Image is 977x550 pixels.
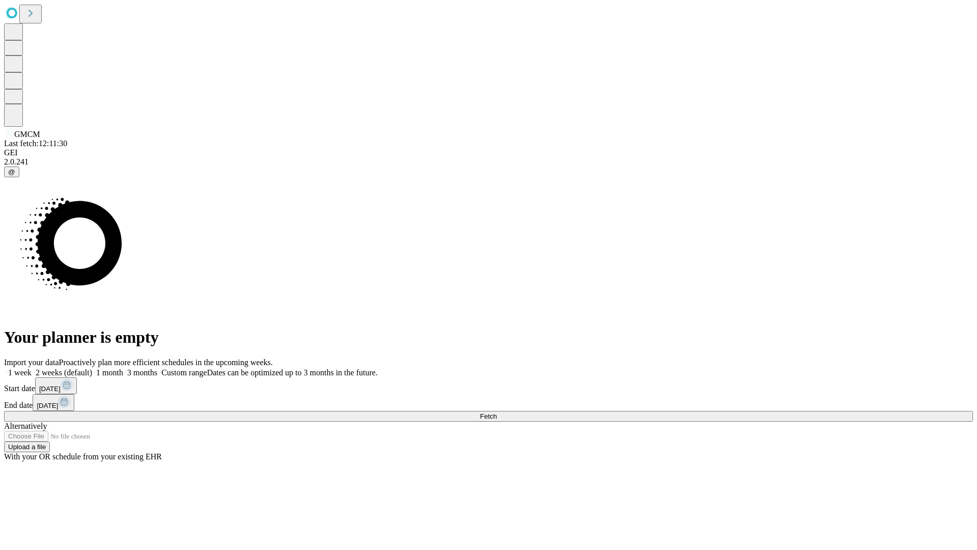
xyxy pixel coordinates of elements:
[4,167,19,177] button: @
[8,368,32,377] span: 1 week
[37,402,58,409] span: [DATE]
[4,442,50,452] button: Upload a file
[4,358,59,367] span: Import your data
[4,411,973,422] button: Fetch
[35,377,77,394] button: [DATE]
[4,394,973,411] div: End date
[4,139,67,148] span: Last fetch: 12:11:30
[39,385,61,393] span: [DATE]
[4,157,973,167] div: 2.0.241
[4,328,973,347] h1: Your planner is empty
[127,368,157,377] span: 3 months
[161,368,207,377] span: Custom range
[14,130,40,139] span: GMCM
[4,148,973,157] div: GEI
[8,168,15,176] span: @
[96,368,123,377] span: 1 month
[4,452,162,461] span: With your OR schedule from your existing EHR
[207,368,378,377] span: Dates can be optimized up to 3 months in the future.
[59,358,273,367] span: Proactively plan more efficient schedules in the upcoming weeks.
[4,422,47,430] span: Alternatively
[33,394,74,411] button: [DATE]
[36,368,92,377] span: 2 weeks (default)
[4,377,973,394] div: Start date
[480,413,497,420] span: Fetch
